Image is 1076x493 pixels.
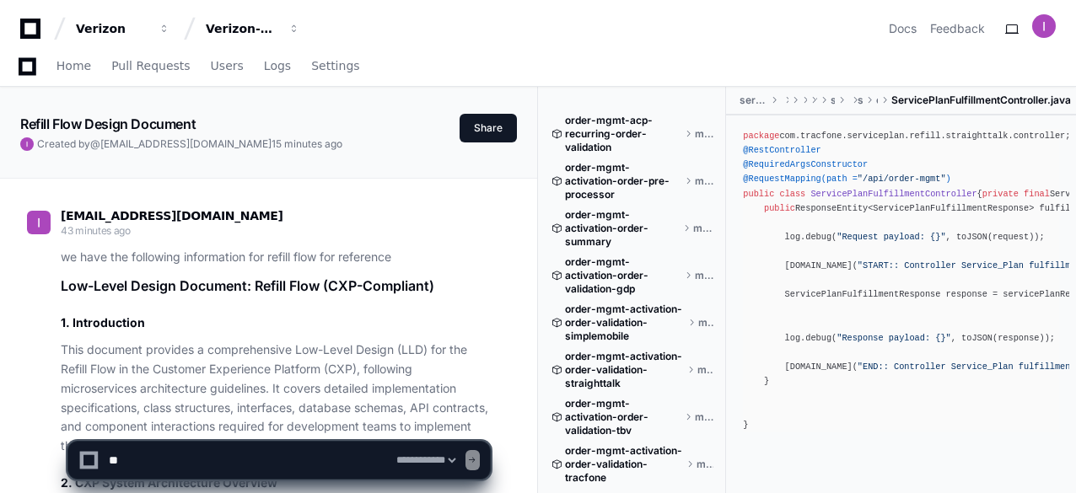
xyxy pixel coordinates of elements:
span: @RestController [743,145,820,155]
button: Share [460,114,517,142]
span: order-mgmt-activation-order-validation-simplemobile [565,303,685,343]
span: master [695,174,713,188]
span: package [743,131,779,141]
button: Verizon [69,13,177,44]
span: master [693,222,713,235]
a: Logs [264,47,291,86]
span: private [982,189,1019,199]
img: ACg8ocK06T5W5ieIBhCCM0tfyQNGGH5PDXS7xz9geUINmv1x5Pp94A=s96-c [1032,14,1056,38]
a: Pull Requests [111,47,190,86]
span: tracfone [816,94,817,107]
span: order-mgmt-activation-order-pre-processor [565,161,681,201]
span: Created by [37,137,342,151]
span: [EMAIL_ADDRESS][DOMAIN_NAME] [100,137,272,150]
span: controller [876,94,878,107]
span: @ [90,137,100,150]
span: "Request payload: {}" [837,232,945,242]
span: serviceplan-refill-straighttalk [740,94,767,107]
span: final [1024,189,1050,199]
span: public [743,189,774,199]
span: 15 minutes ago [272,137,342,150]
span: class [779,189,805,199]
p: we have the following information for refill flow for reference [61,248,490,267]
span: order-mgmt-activation-order-validation-straighttalk [565,350,684,390]
h1: Low-Level Design Document: Refill Flow (CXP-Compliant) [61,276,490,296]
span: master [698,316,714,330]
span: ServicePlanFulfillmentController [810,189,976,199]
span: serviceplan [831,94,836,107]
span: "/api/order-mgmt" [858,174,946,184]
h2: 1. Introduction [61,314,490,331]
span: @RequiredArgsConstructor [743,159,868,169]
span: master [695,269,713,282]
span: public [764,203,795,213]
span: order-mgmt-acp-recurring-order-validation [565,114,681,154]
a: Settings [311,47,359,86]
div: Verizon-Clarify-Order-Management [206,20,278,37]
span: order-mgmt-activation-order-summary [565,208,680,249]
span: Home [56,61,91,71]
span: 43 minutes ago [61,224,131,237]
span: order-mgmt-activation-order-validation-gdp [565,255,681,296]
span: Pull Requests [111,61,190,71]
a: Users [211,47,244,86]
a: Docs [889,20,917,37]
span: ServicePlanFulfillmentController.java [891,94,1071,107]
span: Logs [264,61,291,71]
img: ACg8ocK06T5W5ieIBhCCM0tfyQNGGH5PDXS7xz9geUINmv1x5Pp94A=s96-c [27,211,51,234]
button: Feedback [930,20,985,37]
a: Home [56,47,91,86]
div: com.tracfone.serviceplan.refill.straighttalk.controller; com.tracfone.serviceplan.refill.straight... [743,129,1059,432]
span: @RequestMapping(path = ) [743,174,950,184]
span: Settings [311,61,359,71]
span: [EMAIL_ADDRESS][DOMAIN_NAME] [61,209,282,222]
span: master [697,363,713,377]
app-text-character-animate: Refill Flow Design Document [20,115,196,132]
p: This document provides a comprehensive Low-Level Design (LLD) for the Refill Flow in the Customer... [61,340,490,456]
button: Verizon-Clarify-Order-Management [199,13,307,44]
iframe: Open customer support [1022,437,1068,483]
span: straighttalk [858,94,862,107]
span: Users [211,61,244,71]
span: order-mgmt-activation-order-validation-tbv [565,397,681,437]
span: "Response payload: {}" [837,333,951,343]
span: master [695,127,713,141]
div: Verizon [76,20,148,37]
img: ACg8ocK06T5W5ieIBhCCM0tfyQNGGH5PDXS7xz9geUINmv1x5Pp94A=s96-c [20,137,34,151]
span: master [695,410,713,424]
